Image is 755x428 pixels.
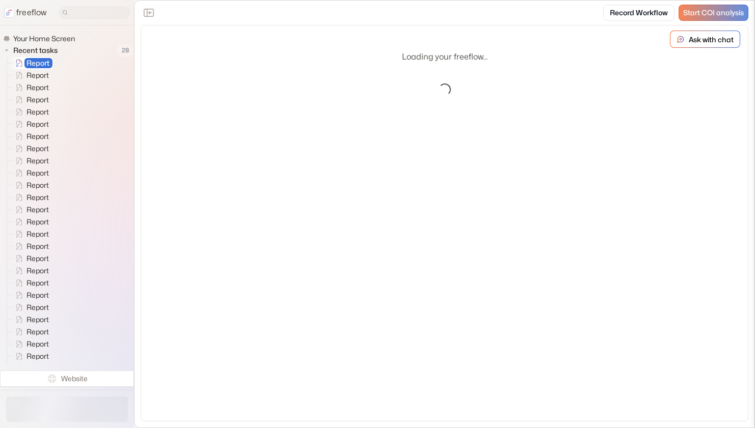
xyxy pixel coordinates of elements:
[7,81,53,94] a: Report
[7,338,53,350] a: Report
[24,290,52,300] span: Report
[3,44,62,56] button: Recent tasks
[24,315,52,325] span: Report
[683,9,744,17] span: Start COI analysis
[7,118,53,130] a: Report
[603,5,675,21] a: Record Workflow
[689,34,734,45] p: Ask with chat
[24,363,52,374] span: Report
[7,191,53,204] a: Report
[7,252,53,265] a: Report
[7,289,53,301] a: Report
[117,44,134,57] span: 28
[24,266,52,276] span: Report
[7,155,53,167] a: Report
[24,229,52,239] span: Report
[24,205,52,215] span: Report
[24,192,52,203] span: Report
[7,69,53,81] a: Report
[7,179,53,191] a: Report
[24,70,52,80] span: Report
[7,240,53,252] a: Report
[7,216,53,228] a: Report
[24,180,52,190] span: Report
[7,326,53,338] a: Report
[7,142,53,155] a: Report
[24,327,52,337] span: Report
[7,362,53,375] a: Report
[24,107,52,117] span: Report
[4,7,47,19] a: freeflow
[24,156,52,166] span: Report
[7,228,53,240] a: Report
[7,277,53,289] a: Report
[24,131,52,141] span: Report
[11,45,61,55] span: Recent tasks
[24,302,52,312] span: Report
[141,5,157,21] button: Close the sidebar
[24,58,52,68] span: Report
[7,350,53,362] a: Report
[7,167,53,179] a: Report
[7,301,53,313] a: Report
[7,265,53,277] a: Report
[3,34,79,44] a: Your Home Screen
[24,217,52,227] span: Report
[679,5,748,21] a: Start COI analysis
[7,130,53,142] a: Report
[7,204,53,216] a: Report
[7,94,53,106] a: Report
[7,106,53,118] a: Report
[402,51,488,63] p: Loading your freeflow...
[7,313,53,326] a: Report
[24,241,52,251] span: Report
[24,278,52,288] span: Report
[24,351,52,361] span: Report
[24,119,52,129] span: Report
[11,34,78,44] span: Your Home Screen
[24,144,52,154] span: Report
[7,57,53,69] a: Report
[24,339,52,349] span: Report
[24,95,52,105] span: Report
[24,253,52,264] span: Report
[24,82,52,93] span: Report
[24,168,52,178] span: Report
[16,7,47,19] p: freeflow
